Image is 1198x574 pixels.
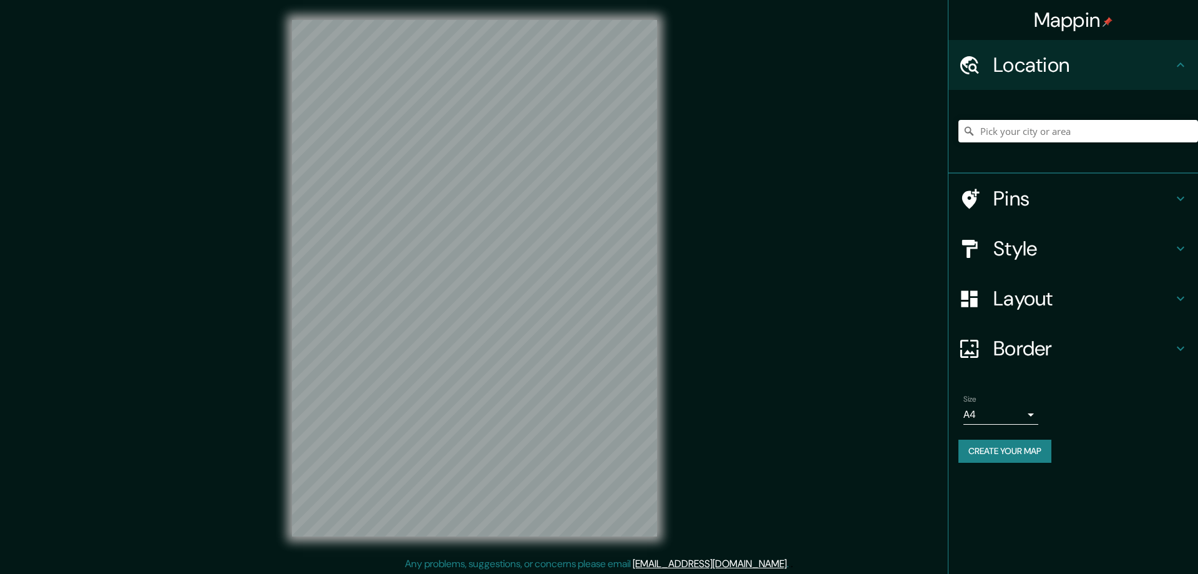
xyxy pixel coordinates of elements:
[958,120,1198,142] input: Pick your city or area
[993,236,1173,261] h4: Style
[1034,7,1113,32] h4: Mappin
[791,557,793,572] div: .
[948,174,1198,224] div: Pins
[993,336,1173,361] h4: Border
[948,274,1198,324] div: Layout
[789,557,791,572] div: .
[633,557,787,570] a: [EMAIL_ADDRESS][DOMAIN_NAME]
[948,324,1198,374] div: Border
[405,557,789,572] p: Any problems, suggestions, or concerns please email .
[292,20,657,537] canvas: Map
[993,286,1173,311] h4: Layout
[948,224,1198,274] div: Style
[958,440,1051,463] button: Create your map
[948,40,1198,90] div: Location
[1103,17,1113,27] img: pin-icon.png
[963,394,976,405] label: Size
[993,52,1173,77] h4: Location
[963,405,1038,425] div: A4
[993,186,1173,211] h4: Pins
